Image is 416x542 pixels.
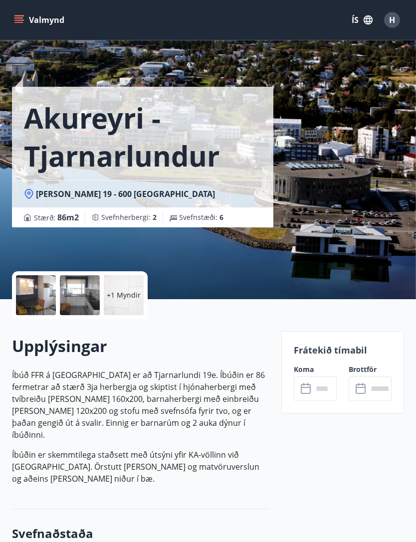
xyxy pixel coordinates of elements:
p: Frátekið tímabil [294,344,392,357]
span: 6 [219,212,223,222]
span: 2 [153,212,157,222]
span: Stærð : [34,211,79,223]
p: Íbúð FFR á [GEOGRAPHIC_DATA] er að Tjarnarlundi 19e. Íbúðin er 86 fermetrar að stærð 3ja herbergj... [12,369,269,441]
button: H [380,8,404,32]
h1: Akureyri - Tjarnarlundur [24,99,261,175]
h2: Upplýsingar [12,335,269,357]
label: Koma [294,364,337,374]
button: menu [12,11,68,29]
h3: Svefnaðstaða [12,525,269,542]
span: H [389,14,395,25]
button: ÍS [346,11,378,29]
p: +1 Myndir [107,290,141,300]
span: Svefnstæði : [179,212,223,222]
span: Svefnherbergi : [101,212,157,222]
span: [PERSON_NAME] 19 - 600 [GEOGRAPHIC_DATA] [36,188,215,199]
label: Brottför [349,364,392,374]
p: Íbúðin er skemmtilega staðsett með útsýni yfir KA-völlinn við [GEOGRAPHIC_DATA]. Örstutt [PERSON_... [12,449,269,485]
span: 86 m2 [57,212,79,223]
